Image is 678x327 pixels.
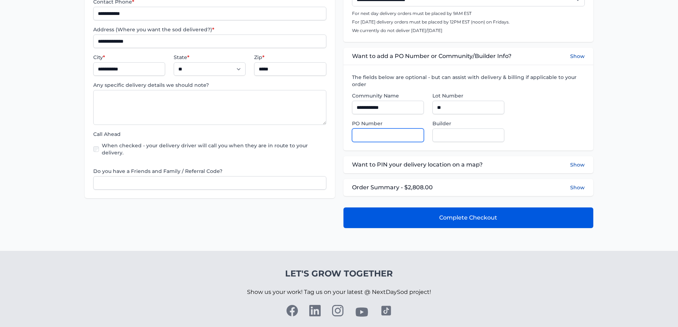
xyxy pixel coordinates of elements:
[352,11,585,16] p: For next day delivery orders must be placed by 9AM EST
[570,184,585,191] button: Show
[93,81,326,89] label: Any specific delivery details we should note?
[352,74,585,88] label: The fields below are optional - but can assist with delivery & billing if applicable to your order
[352,183,433,192] span: Order Summary - $2,808.00
[439,213,497,222] span: Complete Checkout
[352,52,511,60] span: Want to add a PO Number or Community/Builder Info?
[352,28,585,33] p: We currently do not deliver [DATE]/[DATE]
[352,120,424,127] label: PO Number
[102,142,326,156] label: When checked - your delivery driver will call you when they are in route to your delivery.
[174,54,246,61] label: State
[432,120,504,127] label: Builder
[93,54,165,61] label: City
[352,92,424,99] label: Community Name
[432,92,504,99] label: Lot Number
[352,19,585,25] p: For [DATE] delivery orders must be placed by 12PM EST (noon) on Fridays.
[343,207,593,228] button: Complete Checkout
[254,54,326,61] label: Zip
[247,268,431,279] h4: Let's Grow Together
[352,160,483,169] span: Want to PIN your delivery location on a map?
[247,279,431,305] p: Show us your work! Tag us on your latest @ NextDaySod project!
[93,131,326,138] label: Call Ahead
[93,168,326,175] label: Do you have a Friends and Family / Referral Code?
[570,160,585,169] button: Show
[570,52,585,60] button: Show
[93,26,326,33] label: Address (Where you want the sod delivered?)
